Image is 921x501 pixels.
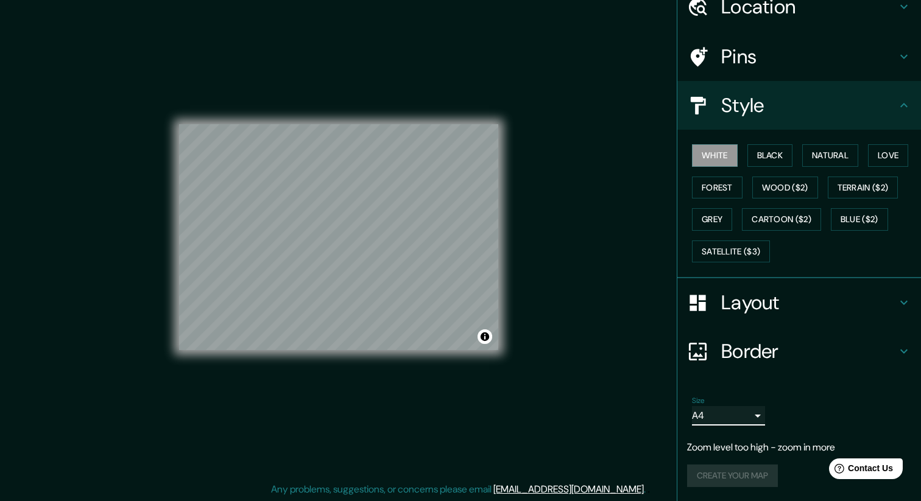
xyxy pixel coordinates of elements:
[692,406,765,426] div: A4
[692,240,770,263] button: Satellite ($3)
[868,144,908,167] button: Love
[692,208,732,231] button: Grey
[828,177,898,199] button: Terrain ($2)
[721,93,897,117] h4: Style
[677,81,921,130] div: Style
[752,177,818,199] button: Wood ($2)
[677,32,921,81] div: Pins
[648,482,650,497] div: .
[831,208,888,231] button: Blue ($2)
[677,278,921,327] div: Layout
[813,454,908,488] iframe: Help widget launcher
[677,327,921,376] div: Border
[271,482,646,497] p: Any problems, suggestions, or concerns please email .
[721,44,897,69] h4: Pins
[747,144,793,167] button: Black
[692,177,743,199] button: Forest
[742,208,821,231] button: Cartoon ($2)
[687,440,911,455] p: Zoom level too high - zoom in more
[721,290,897,315] h4: Layout
[692,144,738,167] button: White
[646,482,648,497] div: .
[179,124,498,350] canvas: Map
[721,339,897,363] h4: Border
[478,329,492,344] button: Toggle attribution
[802,144,858,167] button: Natural
[493,483,644,496] a: [EMAIL_ADDRESS][DOMAIN_NAME]
[692,396,705,406] label: Size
